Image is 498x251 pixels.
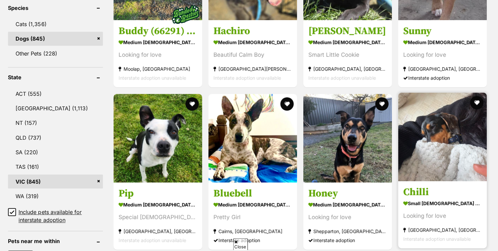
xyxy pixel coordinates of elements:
[11,175,105,189] a: VIC (845)
[403,212,481,221] div: Looking for love
[304,95,392,183] img: Honey - Australian Kelpie Dog
[309,27,387,39] h3: [PERSON_NAME]
[11,208,105,224] a: Include pets available for interstate adoption
[11,48,105,62] a: Other Pets (228)
[116,95,204,183] img: Pip - American Staffordshire Terrier Dog
[215,52,293,61] div: Beautiful Calm Boy
[210,22,298,89] a: Hachiro medium [DEMOGRAPHIC_DATA] Dog Beautiful Calm Boy [GEOGRAPHIC_DATA][PERSON_NAME][GEOGRAPHI...
[11,88,105,102] a: ACT (555)
[304,183,392,250] a: Honey medium [DEMOGRAPHIC_DATA] Dog Looking for love Shepparton, [GEOGRAPHIC_DATA] Interstate ado...
[403,39,481,49] strong: medium [DEMOGRAPHIC_DATA] Dog
[121,213,199,222] div: Special [DEMOGRAPHIC_DATA]
[309,188,387,200] h3: Honey
[470,97,483,110] button: favourite
[309,236,387,245] div: Interstate adoption
[403,226,481,234] strong: [GEOGRAPHIC_DATA], [GEOGRAPHIC_DATA]
[399,94,486,182] img: Chilli - Dachshund Dog
[22,208,105,224] span: Include pets available for interstate adoption
[403,66,481,75] strong: [GEOGRAPHIC_DATA], [GEOGRAPHIC_DATA]
[309,77,376,82] span: Interstate adoption unavailable
[121,227,199,236] strong: [GEOGRAPHIC_DATA], [GEOGRAPHIC_DATA]
[121,200,199,210] strong: medium [DEMOGRAPHIC_DATA] Dog
[309,213,387,222] div: Looking for love
[215,188,293,200] h3: Bluebell
[121,77,188,82] span: Interstate adoption unavailable
[210,183,298,250] a: Bluebell medium [DEMOGRAPHIC_DATA] Dog Pretty Girl Cairns, [GEOGRAPHIC_DATA] Interstate adoption
[187,98,201,112] button: favourite
[309,200,387,210] strong: medium [DEMOGRAPHIC_DATA] Dog
[121,188,199,200] h3: Pip
[11,238,105,244] header: Pets near me within
[309,66,387,75] strong: [GEOGRAPHIC_DATA], [GEOGRAPHIC_DATA]
[403,236,471,242] span: Interstate adoption unavailable
[210,95,298,183] img: Bluebell - Australian Cattle Dog
[11,33,105,47] a: Dogs (845)
[376,98,389,112] button: favourite
[215,66,293,75] strong: [GEOGRAPHIC_DATA][PERSON_NAME][GEOGRAPHIC_DATA]
[309,39,387,49] strong: medium [DEMOGRAPHIC_DATA] Dog
[309,227,387,236] strong: Shepparton, [GEOGRAPHIC_DATA]
[215,27,293,39] h3: Hachiro
[121,39,199,49] strong: medium [DEMOGRAPHIC_DATA] Dog
[116,183,204,250] a: Pip medium [DEMOGRAPHIC_DATA] Dog Special [DEMOGRAPHIC_DATA] [GEOGRAPHIC_DATA], [GEOGRAPHIC_DATA]...
[116,22,204,89] a: Buddy (66291) and Poppy (58809) medium [DEMOGRAPHIC_DATA] Dog Looking for love Moolap, [GEOGRAPHI...
[282,98,295,112] button: favourite
[403,52,481,61] div: Looking for love
[403,75,481,84] div: Interstate adoption
[11,19,105,33] a: Cats (1,356)
[121,27,199,39] h3: Buddy (66291) and Poppy (58809)
[399,22,486,89] a: Sunny medium [DEMOGRAPHIC_DATA] Dog Looking for love [GEOGRAPHIC_DATA], [GEOGRAPHIC_DATA] Interst...
[403,27,481,39] h3: Sunny
[304,22,392,89] a: [PERSON_NAME] medium [DEMOGRAPHIC_DATA] Dog Smart Little Cookie [GEOGRAPHIC_DATA], [GEOGRAPHIC_DA...
[399,181,486,248] a: Chilli small [DEMOGRAPHIC_DATA] Dog Looking for love [GEOGRAPHIC_DATA], [GEOGRAPHIC_DATA] Interst...
[11,190,105,203] a: WA (319)
[11,102,105,116] a: [GEOGRAPHIC_DATA] (1,113)
[403,199,481,208] strong: small [DEMOGRAPHIC_DATA] Dog
[309,52,387,61] div: Smart Little Cookie
[235,238,249,250] span: Close
[121,66,199,75] strong: Moolap, [GEOGRAPHIC_DATA]
[403,186,481,199] h3: Chilli
[11,76,105,82] header: State
[215,200,293,210] strong: medium [DEMOGRAPHIC_DATA] Dog
[215,213,293,222] div: Pretty Girl
[215,236,293,245] div: Interstate adoption
[121,52,199,61] div: Looking for love
[11,7,105,13] header: Species
[11,131,105,145] a: QLD (737)
[121,237,188,243] span: Interstate adoption unavailable
[11,146,105,160] a: SA (220)
[11,117,105,131] a: NT (157)
[11,161,105,174] a: TAS (161)
[215,39,293,49] strong: medium [DEMOGRAPHIC_DATA] Dog
[215,227,293,236] strong: Cairns, [GEOGRAPHIC_DATA]
[215,77,282,82] span: Interstate adoption unavailable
